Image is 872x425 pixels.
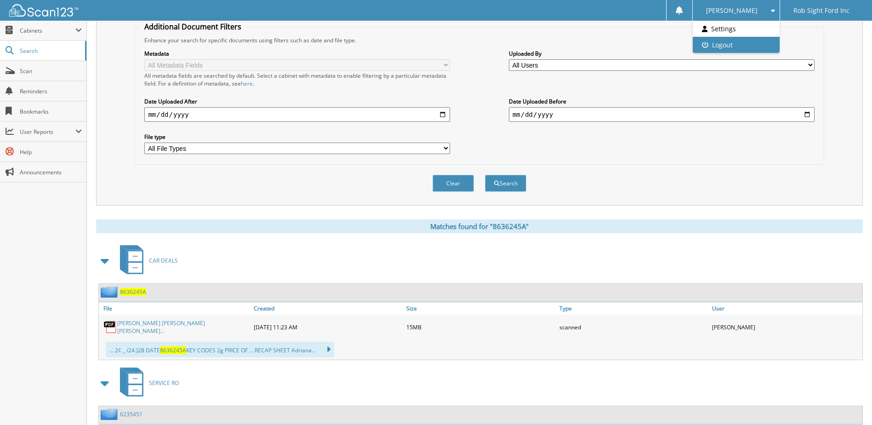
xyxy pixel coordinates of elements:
[144,107,450,122] input: start
[144,72,450,87] div: All metadata fields are searched by default. Select a cabinet with metadata to enable filtering b...
[433,175,474,192] button: Clear
[20,47,80,55] span: Search
[251,302,404,315] a: Created
[20,87,82,95] span: Reminders
[20,128,75,136] span: User Reports
[710,317,862,337] div: [PERSON_NAME]
[826,381,872,425] iframe: Chat Widget
[140,22,246,32] legend: Additional Document Filters
[20,148,82,156] span: Help
[793,8,849,13] span: Rob Sight Ford Inc
[20,168,82,176] span: Announcements
[144,133,450,141] label: File type
[99,302,251,315] a: File
[693,37,780,53] a: Logout
[693,21,780,37] a: Settings
[114,242,178,279] a: CAR DEALS
[710,302,862,315] a: User
[706,8,758,13] span: [PERSON_NAME]
[509,50,815,57] label: Uploaded By
[557,302,710,315] a: Type
[160,346,186,354] span: 8636245A
[144,98,450,105] label: Date Uploaded After
[106,342,334,357] div: ... 2¢ _ /24.)28 DATE KEY CODES 2g PRICE OF ... RECAP SHEET Adriana...
[20,67,82,75] span: Scan
[96,219,863,233] div: Matches found for "8636245A"
[404,302,557,315] a: Size
[120,410,142,418] a: 6235451
[20,108,82,115] span: Bookmarks
[144,50,450,57] label: Metadata
[9,4,78,17] img: scan123-logo-white.svg
[509,107,815,122] input: end
[101,408,120,420] img: folder2.png
[103,320,117,334] img: PDF.png
[241,80,253,87] a: here
[120,288,146,296] a: 8636245A
[149,379,179,387] span: SERVICE RO
[404,317,557,337] div: 15MB
[251,317,404,337] div: [DATE] 11:23 AM
[114,365,179,401] a: SERVICE RO
[117,319,249,335] a: [PERSON_NAME] [PERSON_NAME] [PERSON_NAME]...
[557,317,710,337] div: scanned
[149,257,178,264] span: CAR DEALS
[20,27,75,34] span: Cabinets
[140,36,819,44] div: Enhance your search for specific documents using filters such as date and file type.
[101,286,120,298] img: folder2.png
[485,175,526,192] button: Search
[509,98,815,105] label: Date Uploaded Before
